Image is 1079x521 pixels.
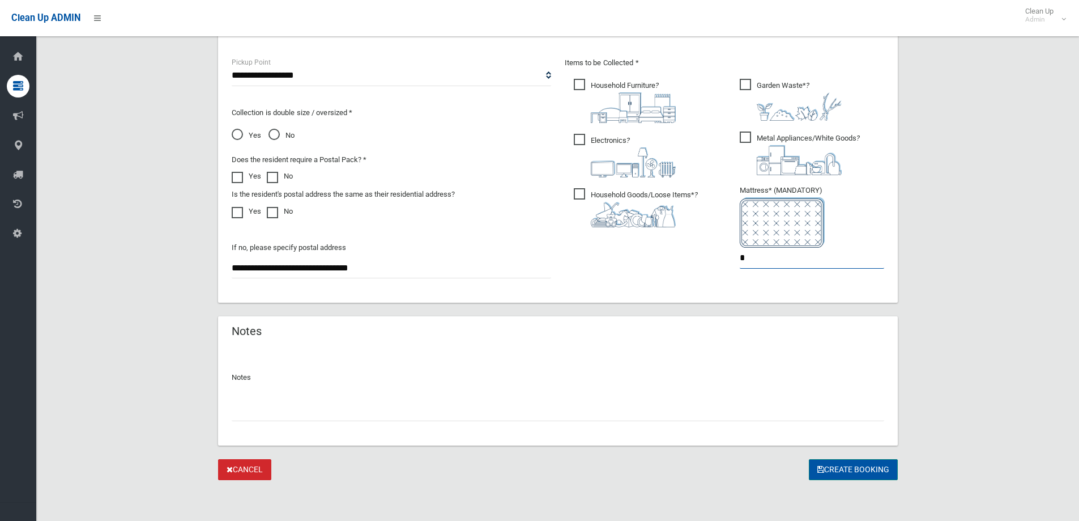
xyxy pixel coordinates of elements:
img: 36c1b0289cb1767239cdd3de9e694f19.png [757,145,842,175]
span: Yes [232,129,261,142]
label: If no, please specify postal address [232,241,346,255]
label: Yes [232,170,261,183]
p: Notes [232,371,884,384]
label: Yes [232,205,261,218]
label: No [267,170,293,183]
label: No [267,205,293,218]
a: Cancel [218,459,271,480]
small: Admin [1025,15,1054,24]
i: ? [591,190,698,227]
p: Collection is double size / oversized * [232,106,551,120]
span: Household Goods/Loose Items* [574,188,698,227]
span: Clean Up [1020,7,1065,24]
span: Electronics [574,134,676,177]
i: ? [591,81,676,123]
label: Does the resident require a Postal Pack? * [232,153,366,167]
label: Is the resident's postal address the same as their residential address? [232,188,455,201]
img: 4fd8a5c772b2c999c83690221e5242e0.png [757,92,842,121]
img: 394712a680b73dbc3d2a6a3a7ffe5a07.png [591,147,676,177]
span: Household Furniture [574,79,676,123]
i: ? [757,134,860,175]
i: ? [591,136,676,177]
span: Garden Waste* [740,79,842,121]
p: Items to be Collected * [565,56,884,70]
button: Create Booking [809,459,898,480]
img: b13cc3517677393f34c0a387616ef184.png [591,202,676,227]
i: ? [757,81,842,121]
span: Mattress* (MANDATORY) [740,186,884,248]
span: No [268,129,295,142]
header: Notes [218,320,275,342]
span: Clean Up ADMIN [11,12,80,23]
img: aa9efdbe659d29b613fca23ba79d85cb.png [591,92,676,123]
img: e7408bece873d2c1783593a074e5cb2f.png [740,197,825,248]
span: Metal Appliances/White Goods [740,132,860,175]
